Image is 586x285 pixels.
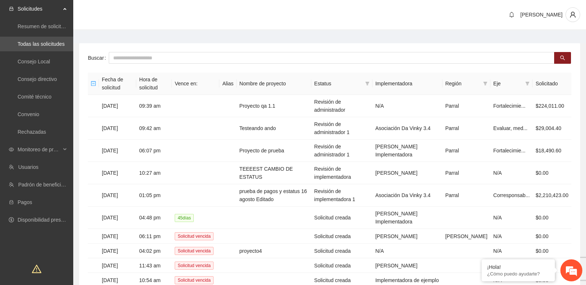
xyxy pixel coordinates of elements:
[482,78,489,89] span: filter
[99,95,136,117] td: [DATE]
[175,214,194,222] span: 45 día s
[18,23,100,29] a: Resumen de solicitudes por aprobar
[18,94,52,100] a: Comité técnico
[237,95,311,117] td: Proyecto qa 1.1
[99,73,136,95] th: Fecha de solicitud
[372,140,442,162] td: [PERSON_NAME] Implementadora
[18,199,32,205] a: Pagos
[533,258,571,273] td: $0.00
[311,258,372,273] td: Solicitud creada
[99,258,136,273] td: [DATE]
[493,79,523,88] span: Eje
[311,140,372,162] td: Revisión de administrador 1
[520,12,563,18] span: [PERSON_NAME]
[314,79,362,88] span: Estatus
[442,229,490,244] td: [PERSON_NAME]
[372,258,442,273] td: [PERSON_NAME]
[120,4,138,21] div: Minimizar ventana de chat en vivo
[18,164,38,170] a: Usuarios
[91,81,96,86] span: minus-square
[18,182,72,188] a: Padrón de beneficiarios
[372,117,442,140] td: Asociación Da Vinky 3.4
[490,229,533,244] td: N/A
[566,11,580,18] span: user
[18,1,61,16] span: Solicitudes
[38,37,123,47] div: Chatee con nosotros ahora
[99,229,136,244] td: [DATE]
[442,117,490,140] td: Parral
[99,207,136,229] td: [DATE]
[99,244,136,258] td: [DATE]
[88,52,109,64] label: Buscar
[42,98,101,172] span: Estamos en línea.
[175,247,214,255] span: Solicitud vencida
[445,79,480,88] span: Región
[372,244,442,258] td: N/A
[442,184,490,207] td: Parral
[311,244,372,258] td: Solicitud creada
[136,229,172,244] td: 06:11 pm
[493,125,527,131] span: Evaluar, med...
[311,95,372,117] td: Revisión de administrador
[372,184,442,207] td: Asociación Da Vinky 3.4
[311,207,372,229] td: Solicitud creada
[18,76,57,82] a: Consejo directivo
[372,73,442,95] th: Implementadora
[18,41,64,47] a: Todas las solicitudes
[311,184,372,207] td: Revisión de implementadora 1
[533,184,571,207] td: $2,210,423.00
[506,9,518,21] button: bell
[372,95,442,117] td: N/A
[506,12,517,18] span: bell
[172,73,219,95] th: Vence en:
[175,262,214,270] span: Solicitud vencida
[136,258,172,273] td: 11:43 am
[136,207,172,229] td: 04:48 pm
[487,271,549,277] p: ¿Cómo puedo ayudarte?
[311,229,372,244] td: Solicitud creada
[99,140,136,162] td: [DATE]
[175,232,214,240] span: Solicitud vencida
[18,142,61,157] span: Monitoreo de proyectos
[565,7,580,22] button: user
[9,6,14,11] span: inbox
[99,184,136,207] td: [DATE]
[365,81,370,86] span: filter
[490,258,533,273] td: N/A
[136,184,172,207] td: 01:05 pm
[311,162,372,184] td: Revisión de implementadora
[493,192,530,198] span: Corresponsab...
[136,140,172,162] td: 06:07 pm
[533,73,571,95] th: Solicitado
[18,217,80,223] a: Disponibilidad presupuestal
[372,162,442,184] td: [PERSON_NAME]
[364,78,371,89] span: filter
[525,81,530,86] span: filter
[136,73,172,95] th: Hora de solicitud
[533,229,571,244] td: $0.00
[533,140,571,162] td: $18,490.60
[442,162,490,184] td: Parral
[487,264,549,270] div: ¡Hola!
[237,184,311,207] td: prueba de pagos y estatus 16 agosto Editado
[219,73,236,95] th: Alias
[311,117,372,140] td: Revisión de administrador 1
[560,55,565,61] span: search
[4,200,140,226] textarea: Escriba su mensaje y pulse “Intro”
[136,117,172,140] td: 09:42 am
[533,162,571,184] td: $0.00
[533,95,571,117] td: $224,011.00
[493,148,526,153] span: Fortalecimie...
[490,207,533,229] td: N/A
[490,162,533,184] td: N/A
[490,244,533,258] td: N/A
[99,117,136,140] td: [DATE]
[99,162,136,184] td: [DATE]
[554,52,571,64] button: search
[175,276,214,284] span: Solicitud vencida
[136,244,172,258] td: 04:02 pm
[136,95,172,117] td: 09:39 am
[18,59,50,64] a: Consejo Local
[237,162,311,184] td: TEEEEST CAMBIO DE ESTATUS
[442,95,490,117] td: Parral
